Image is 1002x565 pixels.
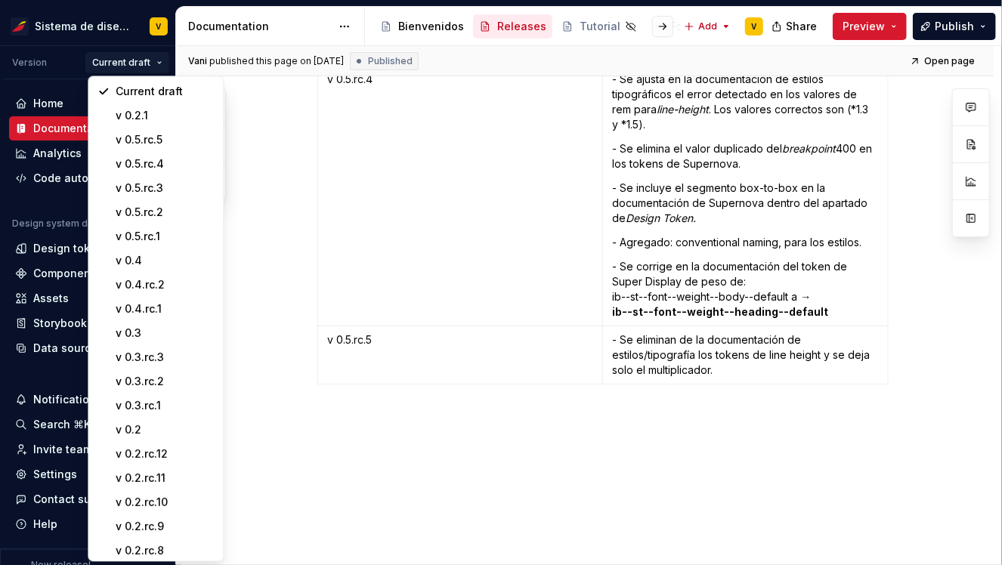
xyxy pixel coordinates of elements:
div: v 0.2.rc.11 [116,471,214,486]
div: v 0.4.rc.2 [116,277,214,292]
div: v 0.2.rc.9 [116,519,214,534]
div: v 0.2.rc.8 [116,543,214,558]
div: v 0.3 [116,326,214,341]
div: v 0.4.rc.1 [116,301,214,316]
div: v 0.2.1 [116,108,214,123]
div: v 0.5.rc.5 [116,132,214,147]
div: v 0.2 [116,422,214,437]
div: v 0.5.rc.4 [116,156,214,171]
div: v 0.3.rc.3 [116,350,214,365]
div: v 0.2.rc.10 [116,495,214,510]
div: v 0.4 [116,253,214,268]
div: v 0.5.rc.3 [116,181,214,196]
div: v 0.3.rc.1 [116,398,214,413]
div: v 0.2.rc.12 [116,446,214,462]
div: v 0.5.rc.1 [116,229,214,244]
div: v 0.3.rc.2 [116,374,214,389]
div: v 0.5.rc.2 [116,205,214,220]
div: Current draft [116,84,214,99]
